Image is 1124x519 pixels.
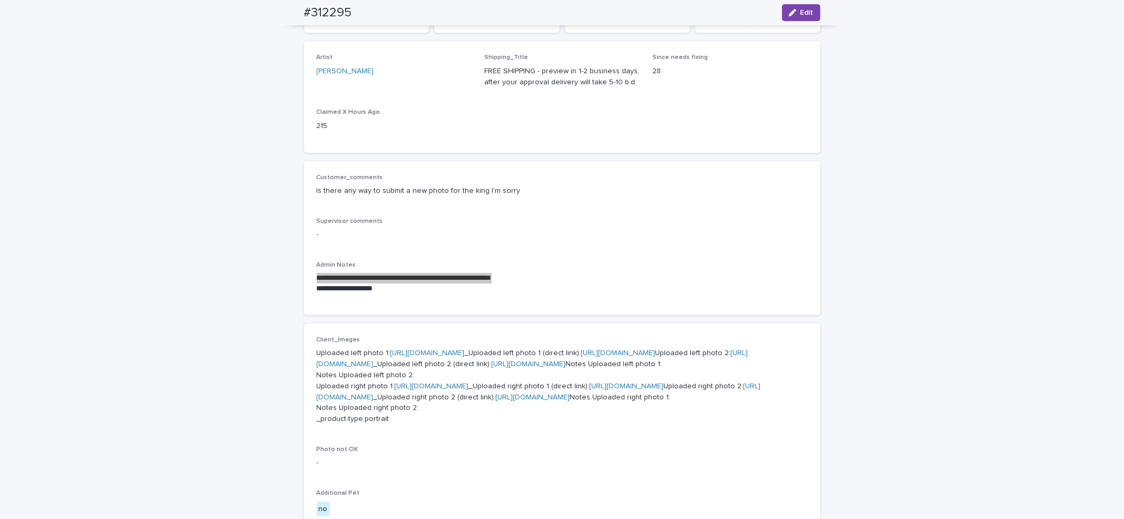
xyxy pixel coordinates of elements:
span: Edit [800,9,814,16]
a: [URL][DOMAIN_NAME] [496,394,570,401]
span: Client_Images [317,337,360,343]
span: Artist [317,54,333,61]
a: [URL][DOMAIN_NAME] [581,349,656,357]
a: [URL][DOMAIN_NAME] [395,383,469,390]
div: no [317,502,330,517]
a: [URL][DOMAIN_NAME] [590,383,664,390]
a: [URL][DOMAIN_NAME] [317,383,761,401]
span: Photo not OK [317,446,358,453]
p: FREE SHIPPING - preview in 1-2 business days, after your approval delivery will take 5-10 b.d. [484,66,640,88]
a: [URL][DOMAIN_NAME] [492,360,566,368]
p: Uploaded left photo 1: _Uploaded left photo 1 (direct link): Uploaded left photo 2: _Uploaded lef... [317,348,808,425]
button: Edit [782,4,820,21]
p: 28 [652,66,808,77]
span: Supervisor comments [317,218,383,224]
p: - [317,229,808,240]
span: Admin Notes [317,262,356,268]
span: Since needs fixing [652,54,708,61]
span: Claimed X Hours Ago [317,109,380,115]
a: [URL][DOMAIN_NAME] [390,349,465,357]
span: Customer_comments [317,174,383,181]
p: Is there any way to submit a new photo for the king I’m sorry [317,185,808,197]
span: Additional Pet [317,490,360,496]
p: 215 [317,121,472,132]
a: [PERSON_NAME] [317,66,374,77]
p: - [317,457,808,468]
h2: #312295 [304,5,352,21]
span: Shipping_Title [484,54,528,61]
